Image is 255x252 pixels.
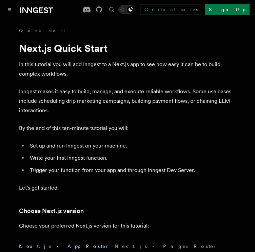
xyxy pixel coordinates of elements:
button: Toggle navigation [5,5,14,14]
li: Trigger your function from your app and through Inngest Dev Server. [28,166,236,175]
button: Toggle dark mode [118,5,135,14]
li: Write your first Inngest function. [28,153,236,163]
h1: Next.js Quick Start [19,42,236,54]
a: Choose Next.js version [19,206,84,216]
a: Quick start [19,27,65,34]
a: Sign Up [205,4,250,15]
p: In this tutorial you will add Inngest to a Next.js app to see how easy it can be to build complex... [19,60,236,79]
p: Inngest makes it easy to build, manage, and execute reliable workflows. Some use cases include sc... [19,87,236,115]
p: By the end of this ten-minute tutorial you will: [19,123,236,133]
p: Let's get started! [19,183,236,193]
p: Choose your preferred Next.js version for this tutorial: [19,221,236,231]
button: Find something... [107,5,116,14]
a: Contact sales [140,4,202,15]
li: Set up and run Inngest on your machine. [28,141,236,151]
